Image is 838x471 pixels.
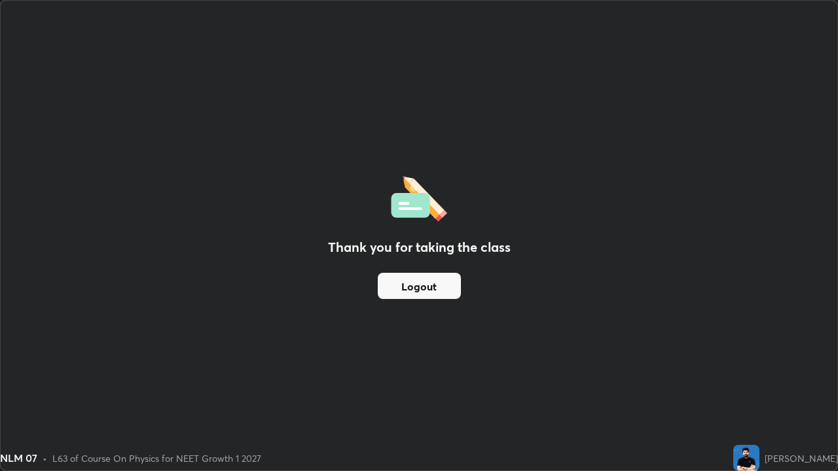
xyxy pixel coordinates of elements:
button: Logout [378,273,461,299]
img: offlineFeedback.1438e8b3.svg [391,172,447,222]
h2: Thank you for taking the class [328,237,511,257]
div: [PERSON_NAME] [765,451,838,465]
div: L63 of Course On Physics for NEET Growth 1 2027 [52,451,261,465]
div: • [43,451,47,465]
img: 83a18a2ccf0346ec988349b1c8dfe260.jpg [733,445,759,471]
